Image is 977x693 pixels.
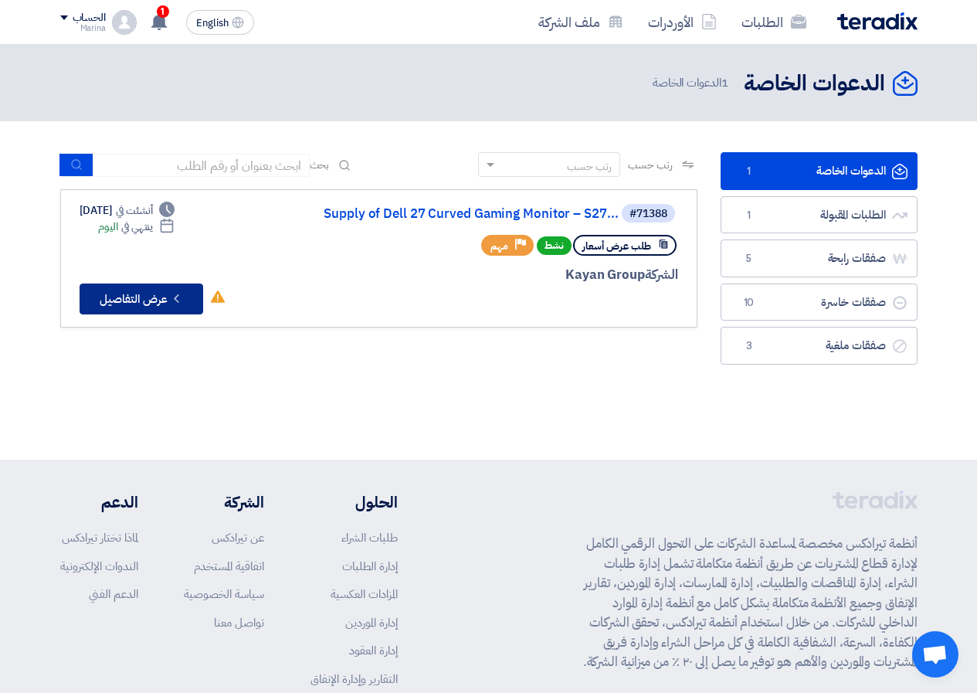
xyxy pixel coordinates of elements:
[721,152,918,190] a: الدعوات الخاصة1
[721,284,918,321] a: صفقات خاسرة10
[740,208,758,223] span: 1
[89,586,138,603] a: الدعم الفني
[837,12,918,30] img: Teradix logo
[121,219,153,235] span: ينتهي في
[645,265,678,284] span: الشركة
[740,251,758,267] span: 5
[636,4,729,40] a: الأوردرات
[912,631,958,678] div: Open chat
[194,558,264,575] a: اتفاقية المستخدم
[567,158,612,175] div: رتب حسب
[721,74,728,91] span: 1
[184,586,264,603] a: سياسة الخصوصية
[345,614,398,631] a: إدارة الموردين
[186,10,254,35] button: English
[653,74,731,92] span: الدعوات الخاصة
[729,4,819,40] a: الطلبات
[740,295,758,311] span: 10
[310,491,398,514] li: الحلول
[740,164,758,179] span: 1
[310,671,398,688] a: التقارير وإدارة الإنفاق
[721,196,918,234] a: الطلبات المقبولة1
[116,202,153,219] span: أنشئت في
[80,202,175,219] div: [DATE]
[490,239,508,253] span: مهم
[628,157,672,173] span: رتب حسب
[721,327,918,365] a: صفقات ملغية3
[60,558,138,575] a: الندوات الإلكترونية
[740,338,758,354] span: 3
[349,642,398,659] a: إدارة العقود
[157,5,169,18] span: 1
[331,586,398,603] a: المزادات العكسية
[575,534,918,672] p: أنظمة تيرادكس مخصصة لمساعدة الشركات على التحول الرقمي الكامل لإدارة قطاع المشتريات عن طريق أنظمة ...
[537,236,572,255] span: نشط
[744,69,885,99] h2: الدعوات الخاصة
[629,209,667,219] div: #71388
[73,12,106,25] div: الحساب
[212,529,264,546] a: عن تيرادكس
[721,239,918,277] a: صفقات رابحة5
[341,529,398,546] a: طلبات الشراء
[310,157,330,173] span: بحث
[80,284,203,314] button: عرض التفاصيل
[582,239,651,253] span: طلب عرض أسعار
[184,491,264,514] li: الشركة
[112,10,137,35] img: profile_test.png
[60,24,106,32] div: Marina
[98,219,175,235] div: اليوم
[307,265,678,285] div: Kayan Group
[342,558,398,575] a: إدارة الطلبات
[62,529,138,546] a: لماذا تختار تيرادكس
[310,207,619,221] a: Supply of Dell 27 Curved Gaming Monitor – S27...
[214,614,264,631] a: تواصل معنا
[196,18,229,29] span: English
[93,154,310,177] input: ابحث بعنوان أو رقم الطلب
[526,4,636,40] a: ملف الشركة
[60,491,138,514] li: الدعم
